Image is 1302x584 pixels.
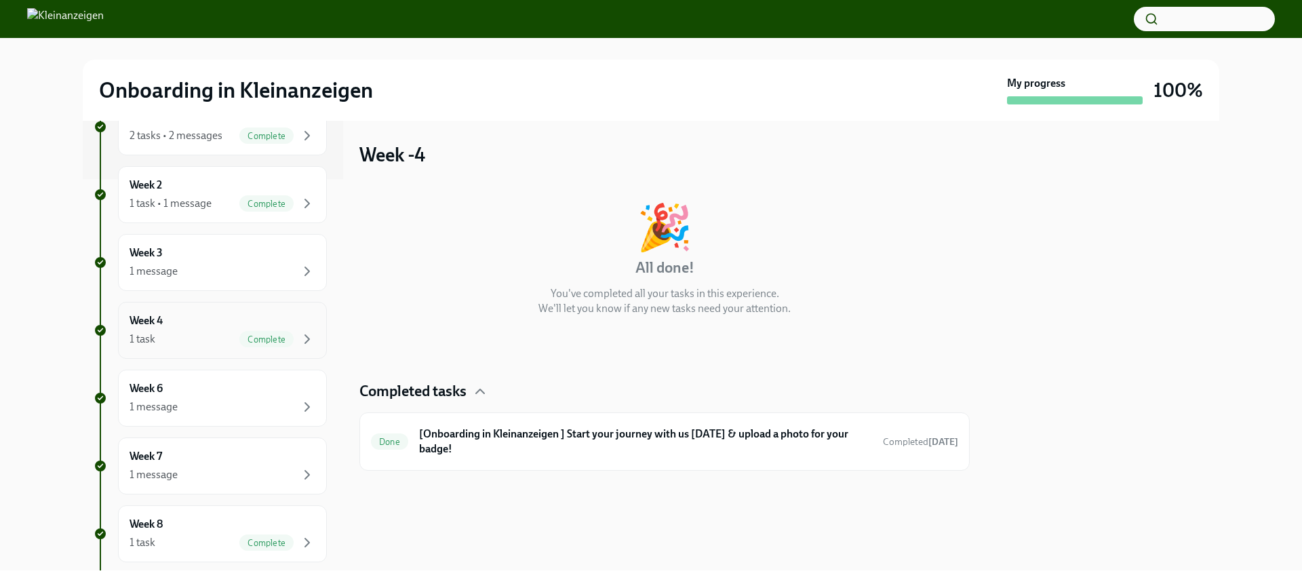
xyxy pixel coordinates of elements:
[1153,78,1203,102] h3: 100%
[1007,76,1065,91] strong: My progress
[130,246,163,260] h6: Week 3
[239,131,294,141] span: Complete
[94,98,327,155] a: Week 12 tasks • 2 messagesComplete
[883,435,958,448] span: March 20th, 2025 03:53
[99,77,373,104] h2: Onboarding in Kleinanzeigen
[635,258,694,278] h4: All done!
[538,301,791,316] p: We'll let you know if any new tasks need your attention.
[883,436,958,448] span: Completed
[94,370,327,427] a: Week 61 message
[130,449,162,464] h6: Week 7
[551,286,779,301] p: You've completed all your tasks in this experience.
[239,334,294,345] span: Complete
[130,517,163,532] h6: Week 8
[239,199,294,209] span: Complete
[419,427,872,456] h6: [Onboarding in Kleinanzeigen ] Start your journey with us [DATE] & upload a photo for your badge!
[94,166,327,223] a: Week 21 task • 1 messageComplete
[371,424,958,459] a: Done[Onboarding in Kleinanzeigen ] Start your journey with us [DATE] & upload a photo for your ba...
[928,436,958,448] strong: [DATE]
[94,437,327,494] a: Week 71 message
[130,535,155,550] div: 1 task
[130,467,178,482] div: 1 message
[94,505,327,562] a: Week 81 taskComplete
[371,437,408,447] span: Done
[637,205,692,250] div: 🎉
[130,381,163,396] h6: Week 6
[94,302,327,359] a: Week 41 taskComplete
[130,313,163,328] h6: Week 4
[130,178,162,193] h6: Week 2
[239,538,294,548] span: Complete
[27,8,104,30] img: Kleinanzeigen
[359,142,425,167] h3: Week -4
[130,128,222,143] div: 2 tasks • 2 messages
[94,234,327,291] a: Week 31 message
[130,264,178,279] div: 1 message
[359,381,970,402] div: Completed tasks
[130,400,178,414] div: 1 message
[130,196,212,211] div: 1 task • 1 message
[130,332,155,347] div: 1 task
[359,381,467,402] h4: Completed tasks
